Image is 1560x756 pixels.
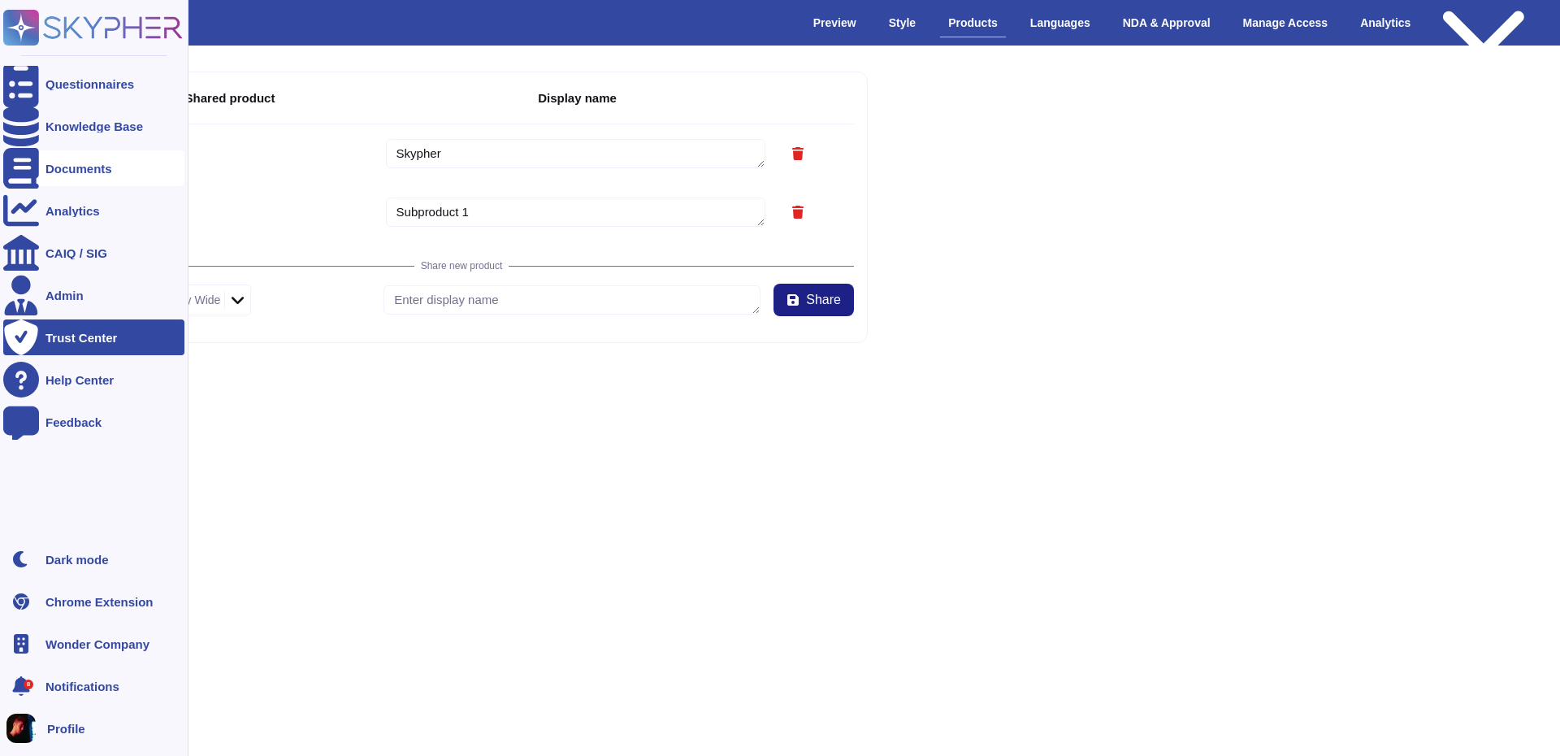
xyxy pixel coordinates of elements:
div: Admin [45,289,84,302]
div: Questionnaires [45,78,134,90]
div: Analytics [45,205,100,217]
p: Display name [384,92,770,104]
a: Analytics [3,193,184,228]
label: Skypher [69,147,373,160]
div: Help Center [45,374,114,386]
button: Share [773,284,854,316]
a: Help Center [3,362,184,398]
div: Style [881,9,924,37]
div: Languages [1022,9,1098,37]
textarea: Skypher [386,139,765,169]
div: NDA & Approval [1115,9,1219,37]
div: Products [940,9,1006,37]
textarea: Subproduct 1 [386,198,765,228]
span: Wonder Company [45,638,149,650]
div: Chrome Extension [45,596,154,608]
div: Manage Access [1235,9,1337,37]
div: Feedback [45,416,102,428]
div: Preview [805,9,864,37]
a: Knowledge Base [3,108,184,144]
a: Chrome Extension [3,584,184,619]
div: Documents [45,163,112,175]
div: Analytics [1352,9,1419,37]
div: 8 [24,680,33,689]
div: Trust Center [45,332,117,344]
span: Profile [47,723,85,735]
p: Shared product [76,92,384,104]
a: CAIQ / SIG [3,235,184,271]
span: Share [806,293,841,306]
span: Share new product [421,261,503,271]
div: Dark mode [45,554,109,566]
a: Questionnaires [3,66,184,102]
img: user [6,714,36,743]
div: CAIQ / SIG [45,247,107,259]
span: Notifications [45,680,119,693]
div: Knowledge Base [45,120,143,133]
a: Feedback [3,404,184,440]
a: Documents [3,150,184,186]
a: Admin [3,277,184,313]
button: user [3,710,47,746]
a: Trust Center [3,319,184,355]
label: Subproduct 1 [69,206,373,219]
